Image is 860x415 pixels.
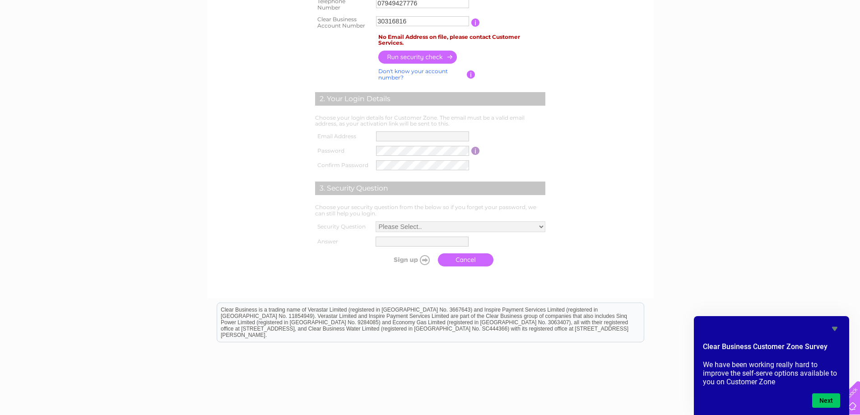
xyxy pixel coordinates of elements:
img: logo.png [30,23,76,51]
td: Choose your security question from the below so if you forget your password, we can still help yo... [313,202,548,219]
input: Information [471,19,480,27]
a: Contact [832,38,855,45]
div: 3. Security Question [315,182,545,195]
a: Blog [814,38,827,45]
td: Choose your login details for Customer Zone. The email must be a valid email address, as your act... [313,112,548,130]
th: Answer [313,234,373,249]
a: Cancel [438,253,493,266]
div: Clear Business is a trading name of Verastar Limited (registered in [GEOGRAPHIC_DATA] No. 3667643... [217,5,644,44]
a: Don't know your account number? [378,68,448,81]
h2: Clear Business Customer Zone Survey [703,341,840,357]
p: We have been working really hard to improve the self-serve options available to you on Customer Zone [703,360,840,386]
button: Next question [812,393,840,408]
a: 0333 014 3131 [690,5,752,16]
input: Submit [378,253,433,266]
th: Security Question [313,219,373,234]
th: Password [313,144,374,158]
td: No Email Address on file, please contact Customer Services. [376,32,548,49]
th: Confirm Password [313,158,374,173]
button: Hide survey [829,323,840,334]
th: Clear Business Account Number [313,14,374,32]
th: Email Address [313,129,374,144]
div: Clear Business Customer Zone Survey [703,323,840,408]
a: Telecoms [781,38,809,45]
input: Information [471,147,480,155]
div: 2. Your Login Details [315,92,545,106]
a: Energy [756,38,776,45]
a: Water [734,38,751,45]
input: Information [467,70,475,79]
